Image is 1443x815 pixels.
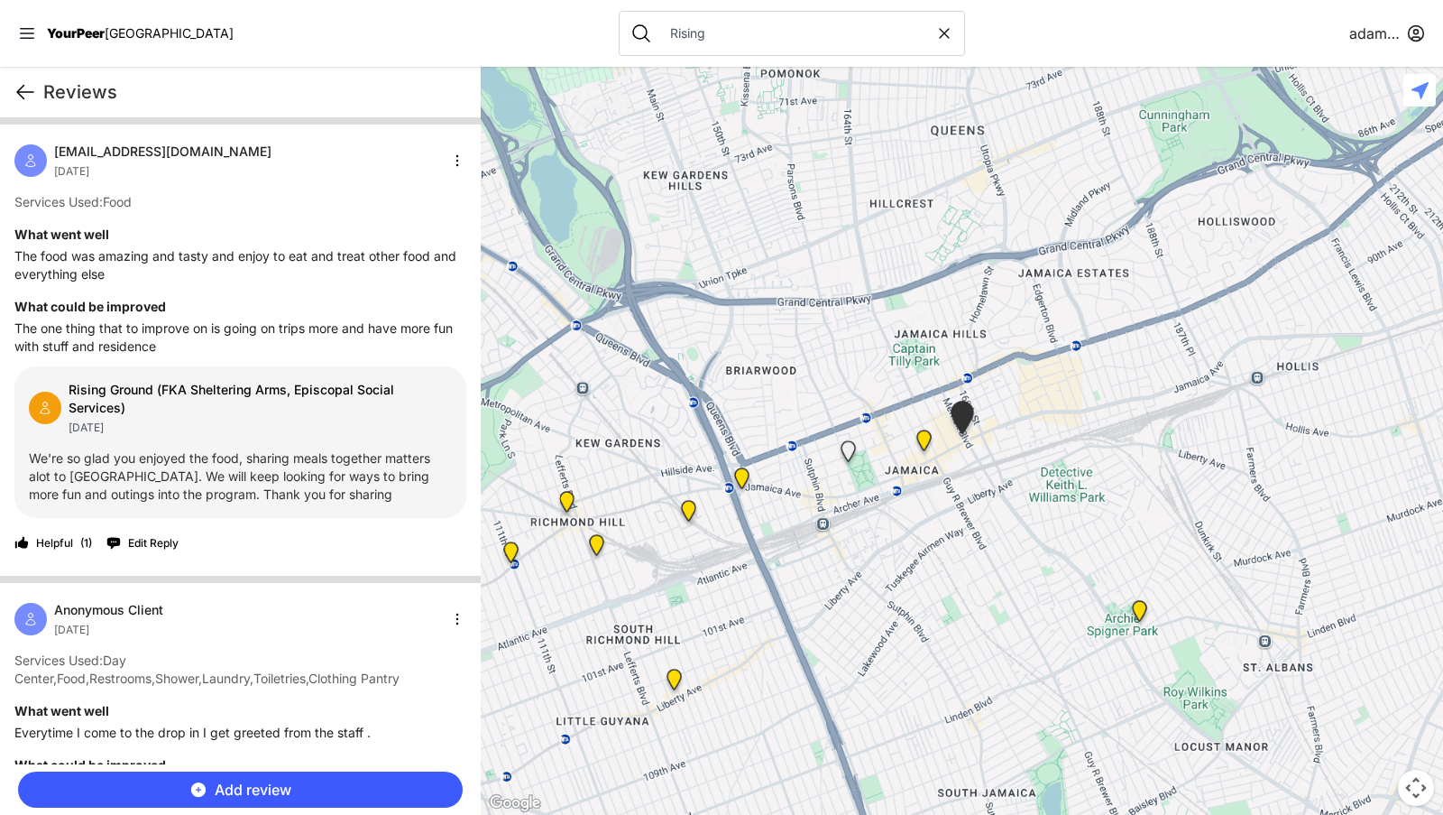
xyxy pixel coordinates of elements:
h4: What could be improved [14,298,466,316]
span: Food [103,194,132,209]
span: Clothing Pantry [308,671,400,686]
div: Rising Scholars [1128,600,1151,629]
h1: Reviews [43,79,466,105]
p: The one thing that to improve on is going on trips more and have more fun with stuff and residence [14,320,466,356]
span: ( 1 ) [80,536,92,551]
h4: What went well [14,702,466,720]
button: Helpful(1) [14,529,92,558]
a: YourPeer[GEOGRAPHIC_DATA] [47,28,234,39]
span: Add review [215,779,291,801]
span: Restrooms , [89,671,155,686]
div: Rising Ground (FKA Sheltering Arms, Episcopal Social Services) [69,381,453,417]
span: Edit Reply [128,536,179,551]
span: Shower , [155,671,202,686]
span: [GEOGRAPHIC_DATA] [105,25,234,41]
button: Edit Reply [106,529,179,558]
div: [DATE] [69,421,453,435]
div: Richmond Hill [500,542,522,570]
span: Services Used: [14,194,103,209]
span: Food , [57,671,89,686]
span: [EMAIL_ADDRESS][DOMAIN_NAME] [54,143,271,161]
span: YourPeer [47,25,105,41]
div: Richmond Hill [556,491,578,520]
div: Jamaica Site - Main Office [913,430,935,458]
div: Richmond Hill Center, Main Office [663,669,685,698]
p: The food was amazing and tasty and enjoy to eat and treat other food and everything else [14,247,466,283]
span: Laundry , [202,671,253,686]
div: Queens (Rufus King Park) [837,440,859,469]
span: Services Used: [14,653,103,668]
button: Add review [18,772,463,808]
a: Open this area in Google Maps (opens a new window) [485,792,545,815]
img: Google [485,792,545,815]
h4: What went well [14,226,466,244]
div: [DATE] [54,164,271,179]
div: [DATE] [54,623,163,637]
div: Jamaica DYCD Youth Drop-in Center - Safe Space (grey door between Tabernacle of Prayer and Hot Po... [947,401,978,441]
p: Everytime I come to the drop in I get greeted from the staff . [14,724,466,742]
p: We're so glad you enjoyed the food, sharing meals together matters alot to [GEOGRAPHIC_DATA]. We ... [29,449,452,504]
input: Search [659,24,935,42]
h4: What could be improved [14,756,466,774]
button: adamabard [1349,23,1425,44]
div: Main Site [585,534,608,563]
span: Anonymous Client [54,601,163,619]
span: Toiletries , [253,671,308,686]
button: Map camera controls [1398,770,1434,806]
div: Van Wyck Residential Treatment Program [731,468,753,496]
span: Helpful [36,536,73,551]
div: Richmond Hill Medically Assisted Treatment and Recovery Center, Samaritan Daytop Village [677,500,700,529]
span: adamabard [1349,23,1400,44]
